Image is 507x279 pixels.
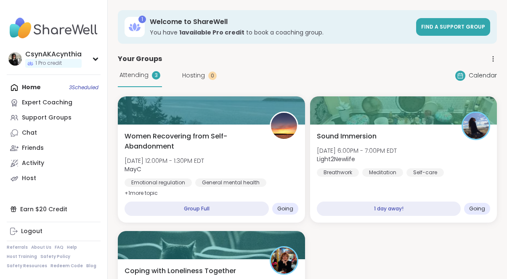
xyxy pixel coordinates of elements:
[195,178,266,187] div: General mental health
[7,224,101,239] a: Logout
[469,205,485,212] span: Going
[7,110,101,125] a: Support Groups
[271,247,297,274] img: Judy
[7,125,101,141] a: Chat
[271,113,297,139] img: MayC
[22,129,37,137] div: Chat
[7,171,101,186] a: Host
[421,23,485,30] span: Find a support group
[7,141,101,156] a: Friends
[406,168,444,177] div: Self-care
[317,168,359,177] div: Breathwork
[7,202,101,217] div: Earn $20 Credit
[125,178,192,187] div: Emotional regulation
[317,131,377,141] span: Sound Immersion
[67,244,77,250] a: Help
[152,71,160,80] div: 3
[317,146,397,155] span: [DATE] 6:00PM - 7:00PM EDT
[317,202,461,216] div: 1 day away!
[125,157,204,165] span: [DATE] 12:00PM - 1:30PM EDT
[469,71,497,80] span: Calendar
[22,144,44,152] div: Friends
[7,244,28,250] a: Referrals
[150,28,411,37] h3: You have to book a coaching group.
[125,165,141,173] b: MayC
[416,18,490,36] a: Find a support group
[22,174,36,183] div: Host
[125,266,236,276] span: Coping with Loneliness Together
[7,13,101,43] img: ShareWell Nav Logo
[7,95,101,110] a: Expert Coaching
[55,244,64,250] a: FAQ
[22,98,72,107] div: Expert Coaching
[317,155,355,163] b: Light2Newlife
[40,254,70,260] a: Safety Policy
[8,52,22,66] img: CsynAKAcynthia
[25,50,82,59] div: CsynAKAcynthia
[31,244,51,250] a: About Us
[125,202,269,216] div: Group Full
[118,54,162,64] span: Your Groups
[362,168,403,177] div: Meditation
[150,17,411,27] h3: Welcome to ShareWell
[7,156,101,171] a: Activity
[277,205,293,212] span: Going
[50,263,83,269] a: Redeem Code
[7,263,47,269] a: Safety Resources
[179,28,244,37] b: 1 available Pro credit
[463,113,489,139] img: Light2Newlife
[125,131,260,151] span: Women Recovering from Self-Abandonment
[86,263,96,269] a: Blog
[21,227,42,236] div: Logout
[22,114,72,122] div: Support Groups
[138,16,146,23] div: 1
[182,71,205,80] span: Hosting
[22,159,44,167] div: Activity
[208,72,217,80] div: 0
[7,254,37,260] a: Host Training
[119,71,149,80] span: Attending
[35,60,62,67] span: 1 Pro credit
